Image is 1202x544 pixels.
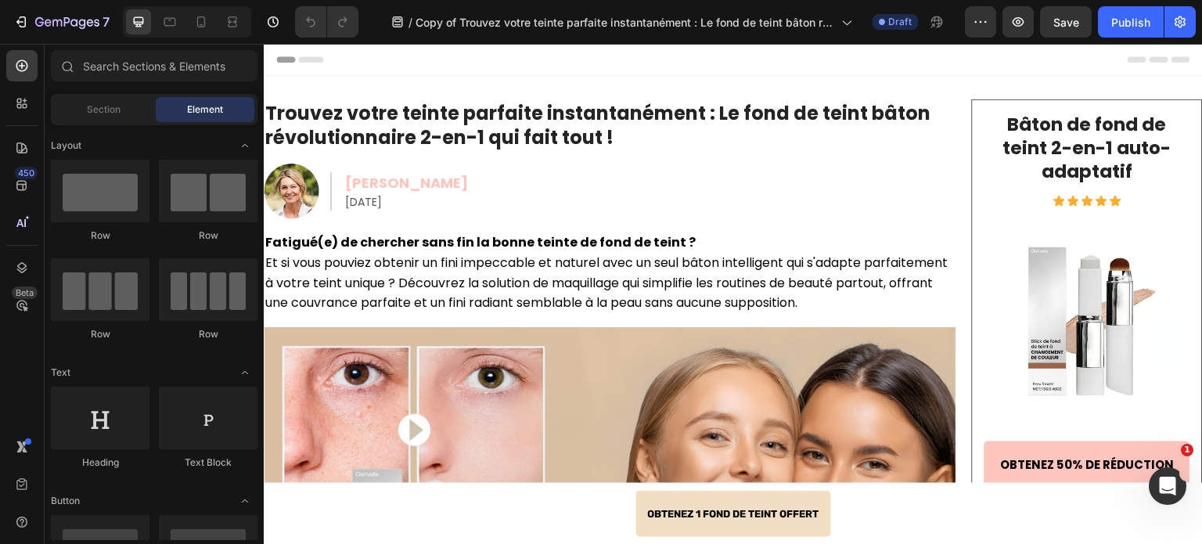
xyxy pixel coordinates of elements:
[1149,467,1186,505] iframe: Intercom live chat
[721,173,927,379] img: gempages_585670973001302701-b9e89ea1-bdd8-4be5-8cd6-ffb63a9b70d7.png
[721,398,927,444] a: OBTENEZ 50% DE RÉDUCTION
[51,366,70,380] span: Text
[721,68,927,142] h2: Bâton de fond de teint 2-en-1 auto-adaptatif
[408,14,412,31] span: /
[232,133,257,158] span: Toggle open
[1181,444,1193,456] span: 1
[232,360,257,385] span: Toggle open
[87,103,121,117] span: Section
[295,6,358,38] div: Undo/Redo
[51,494,80,508] span: Button
[737,413,911,428] p: OBTENEZ 50% DE RÉDUCTION
[372,447,567,493] a: OBTENEZ 1 FOND DE TEINT OFFERT
[888,15,912,29] span: Draft
[159,327,257,341] div: Row
[232,488,257,513] span: Toggle open
[384,465,556,477] span: OBTENEZ 1 FOND DE TEINT OFFERT
[1040,6,1092,38] button: Save
[51,327,149,341] div: Row
[6,6,117,38] button: 7
[264,44,1202,544] iframe: Design area
[15,167,38,179] div: 450
[1053,16,1079,29] span: Save
[51,229,149,243] div: Row
[159,456,257,470] div: Text Block
[159,229,257,243] div: Row
[1111,14,1150,31] div: Publish
[51,50,257,81] input: Search Sections & Elements
[51,456,149,470] div: Heading
[416,14,835,31] span: Copy of Trouvez votre teinte parfaite instantanément : Le fond de teint bâton révolutionnaire 2-e...
[12,286,38,299] div: Beta
[103,13,110,31] p: 7
[187,103,223,117] span: Element
[51,139,81,153] span: Layout
[1098,6,1164,38] button: Publish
